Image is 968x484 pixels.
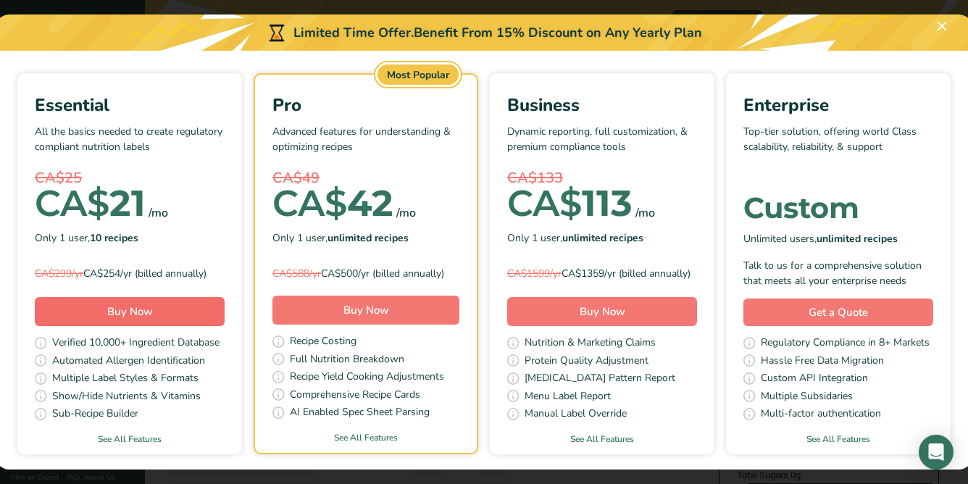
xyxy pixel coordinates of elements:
[396,204,416,222] div: /mo
[817,232,898,246] b: unlimited recipes
[290,369,444,387] span: Recipe Yield Cooking Adjustments
[272,266,459,281] div: CA$500/yr (billed annually)
[507,230,643,246] span: Only 1 user,
[743,258,933,288] div: Talk to us for a comprehensive solution that meets all your enterprise needs
[35,297,225,326] button: Buy Now
[726,433,951,446] a: See All Features
[35,167,225,189] div: CA$25
[525,370,675,388] span: [MEDICAL_DATA] Pattern Report
[52,353,205,371] span: Automated Allergen Identification
[52,335,220,353] span: Verified 10,000+ Ingredient Database
[743,193,933,222] div: Custom
[272,296,459,325] button: Buy Now
[35,266,225,281] div: CA$254/yr (billed annually)
[290,404,430,422] span: AI Enabled Spec Sheet Parsing
[272,267,321,280] span: CA$588/yr
[90,231,138,245] b: 10 recipes
[52,370,199,388] span: Multiple Label Styles & Formats
[490,433,714,446] a: See All Features
[507,267,562,280] span: CA$1599/yr
[107,304,153,319] span: Buy Now
[272,92,459,118] div: Pro
[507,181,582,225] span: CA$
[809,304,868,321] span: Get a Quote
[761,406,881,424] span: Multi-factor authentication
[35,189,146,218] div: 21
[52,406,138,424] span: Sub-Recipe Builder
[35,92,225,118] div: Essential
[525,388,611,406] span: Menu Label Report
[761,353,884,371] span: Hassle Free Data Migration
[507,124,697,167] p: Dynamic reporting, full customization, & premium compliance tools
[507,167,697,189] div: CA$133
[35,267,83,280] span: CA$299/yr
[743,299,933,327] a: Get a Quote
[272,181,347,225] span: CA$
[761,370,868,388] span: Custom API Integration
[17,433,242,446] a: See All Features
[507,92,697,118] div: Business
[414,23,702,43] div: Benefit From 15% Discount on Any Yearly Plan
[761,335,930,353] span: Regulatory Compliance in 8+ Markets
[743,231,898,246] span: Unlimited users,
[507,189,633,218] div: 113
[743,92,933,118] div: Enterprise
[743,124,933,167] p: Top-tier solution, offering world Class scalability, reliability, & support
[919,435,954,470] div: Open Intercom Messenger
[149,204,168,222] div: /mo
[580,304,625,319] span: Buy Now
[255,431,477,444] a: See All Features
[272,124,459,167] p: Advanced features for understanding & optimizing recipes
[272,230,409,246] span: Only 1 user,
[343,303,389,317] span: Buy Now
[290,351,404,370] span: Full Nutrition Breakdown
[35,230,138,246] span: Only 1 user,
[525,353,648,371] span: Protein Quality Adjustment
[507,266,697,281] div: CA$1359/yr (billed annually)
[52,388,201,406] span: Show/Hide Nutrients & Vitamins
[35,124,225,167] p: All the basics needed to create regulatory compliant nutrition labels
[272,189,393,218] div: 42
[290,333,356,351] span: Recipe Costing
[525,335,656,353] span: Nutrition & Marketing Claims
[635,204,655,222] div: /mo
[525,406,627,424] span: Manual Label Override
[507,297,697,326] button: Buy Now
[290,387,420,405] span: Comprehensive Recipe Cards
[327,231,409,245] b: unlimited recipes
[761,388,853,406] span: Multiple Subsidaries
[35,181,109,225] span: CA$
[272,167,459,189] div: CA$49
[562,231,643,245] b: unlimited recipes
[377,64,459,85] div: Most Popular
